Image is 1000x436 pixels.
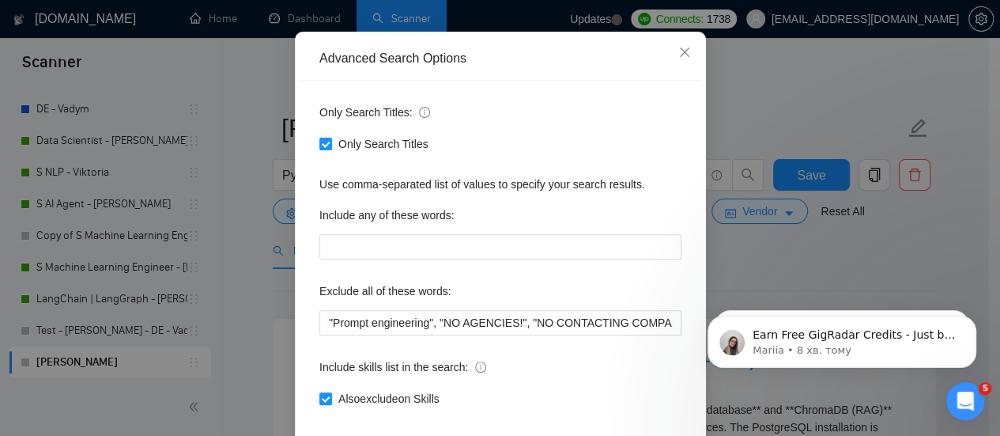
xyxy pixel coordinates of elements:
span: info-circle [419,107,430,118]
div: Advanced Search Options [319,50,681,67]
button: Close [663,32,706,74]
span: info-circle [475,362,486,373]
iframe: Intercom live chat [946,382,984,420]
span: Include skills list in the search: [319,358,486,376]
label: Include any of these words: [319,203,454,228]
span: close [678,46,691,59]
span: Also exclude on Skills [332,390,446,408]
span: 5 [979,382,991,395]
label: Exclude all of these words: [319,279,451,304]
iframe: Intercom notifications повідомлення [684,282,1000,393]
span: Only Search Titles: [319,104,430,121]
div: Use comma-separated list of values to specify your search results. [319,176,681,193]
span: Only Search Titles [332,135,435,153]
